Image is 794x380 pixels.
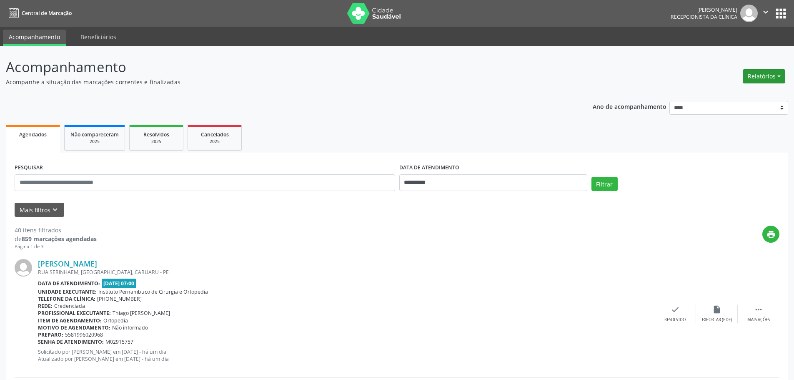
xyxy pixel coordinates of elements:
[70,138,119,145] div: 2025
[761,8,770,17] i: 
[22,235,97,243] strong: 859 marcações agendadas
[97,295,142,302] span: [PHONE_NUMBER]
[103,317,128,324] span: Ortopedia
[22,10,72,17] span: Central de Marcação
[15,234,97,243] div: de
[38,259,97,268] a: [PERSON_NAME]
[747,317,770,323] div: Mais ações
[6,6,72,20] a: Central de Marcação
[38,269,654,276] div: RUA SERINHAEM, [GEOGRAPHIC_DATA], CARUARU - PE
[671,305,680,314] i: check
[65,331,103,338] span: 5581996020968
[70,131,119,138] span: Não compareceram
[143,131,169,138] span: Resolvidos
[38,338,104,345] b: Senha de atendimento:
[3,30,66,46] a: Acompanhamento
[38,348,654,362] p: Solicitado por [PERSON_NAME] em [DATE] - há um dia Atualizado por [PERSON_NAME] em [DATE] - há um...
[671,6,737,13] div: [PERSON_NAME]
[38,310,111,317] b: Profissional executante:
[194,138,235,145] div: 2025
[75,30,122,44] a: Beneficiários
[15,226,97,234] div: 40 itens filtrados
[758,5,774,22] button: 
[702,317,732,323] div: Exportar (PDF)
[712,305,721,314] i: insert_drive_file
[135,138,177,145] div: 2025
[6,57,554,78] p: Acompanhamento
[664,317,686,323] div: Resolvido
[38,317,102,324] b: Item de agendamento:
[15,259,32,277] img: img
[38,295,95,302] b: Telefone da clínica:
[15,243,97,250] div: Página 1 de 3
[38,280,100,287] b: Data de atendimento:
[105,338,133,345] span: M02915757
[743,69,785,83] button: Relatórios
[6,78,554,86] p: Acompanhe a situação das marcações correntes e finalizadas
[762,226,779,243] button: print
[54,302,85,310] span: Credenciada
[102,279,137,288] span: [DATE] 07:00
[15,161,43,174] label: PESQUISAR
[671,13,737,20] span: Recepcionista da clínica
[19,131,47,138] span: Agendados
[593,101,666,111] p: Ano de acompanhamento
[98,288,208,295] span: Instituto Pernambuco de Cirurgia e Ortopedia
[50,205,60,214] i: keyboard_arrow_down
[399,161,459,174] label: DATA DE ATENDIMENTO
[38,288,97,295] b: Unidade executante:
[591,177,618,191] button: Filtrar
[774,6,788,21] button: apps
[38,331,63,338] b: Preparo:
[38,324,110,331] b: Motivo de agendamento:
[766,230,776,239] i: print
[201,131,229,138] span: Cancelados
[754,305,763,314] i: 
[113,310,170,317] span: Thiago [PERSON_NAME]
[740,5,758,22] img: img
[112,324,148,331] span: Não informado
[38,302,53,310] b: Rede:
[15,203,64,217] button: Mais filtroskeyboard_arrow_down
